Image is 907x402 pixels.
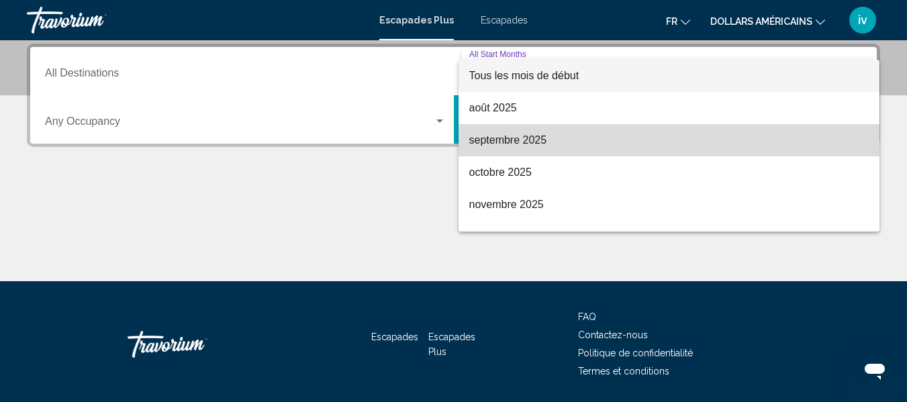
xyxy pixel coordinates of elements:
[469,70,579,81] font: Tous les mois de début
[469,134,547,146] font: septembre 2025
[469,102,517,113] font: août 2025
[469,166,532,178] font: octobre 2025
[469,199,544,210] font: novembre 2025
[853,348,896,391] iframe: Bouton de lancement de la fenêtre de messagerie
[469,231,544,242] font: décembre 2025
